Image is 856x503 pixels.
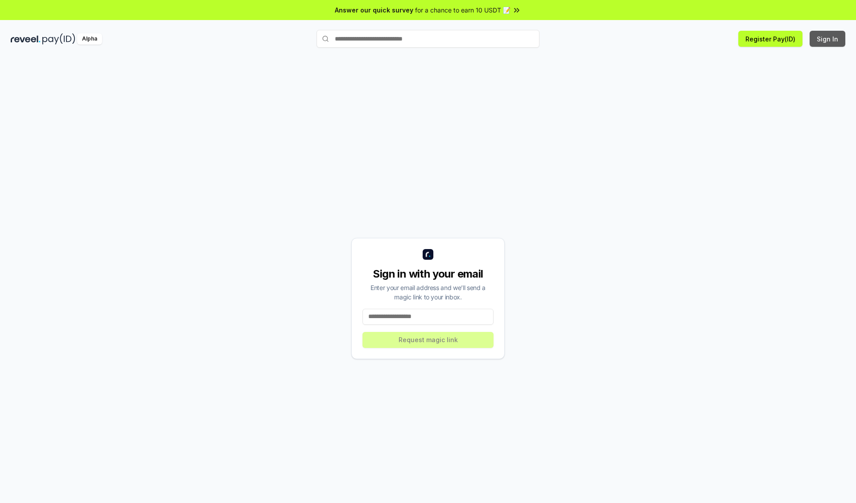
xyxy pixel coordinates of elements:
[11,33,41,45] img: reveel_dark
[738,31,802,47] button: Register Pay(ID)
[415,5,510,15] span: for a chance to earn 10 USDT 📝
[77,33,102,45] div: Alpha
[810,31,845,47] button: Sign In
[42,33,75,45] img: pay_id
[335,5,413,15] span: Answer our quick survey
[423,249,433,260] img: logo_small
[362,283,494,302] div: Enter your email address and we’ll send a magic link to your inbox.
[362,267,494,281] div: Sign in with your email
